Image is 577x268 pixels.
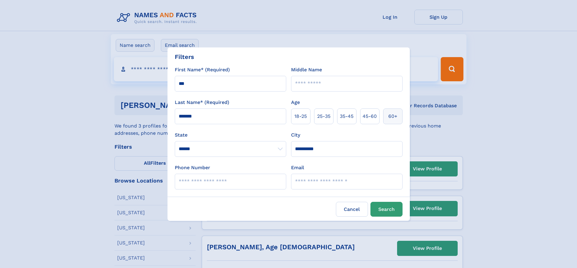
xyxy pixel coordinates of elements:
[175,164,210,171] label: Phone Number
[363,113,377,120] span: 45‑60
[340,113,353,120] span: 35‑45
[175,131,286,139] label: State
[294,113,307,120] span: 18‑25
[336,202,368,217] label: Cancel
[175,99,229,106] label: Last Name* (Required)
[291,164,304,171] label: Email
[291,66,322,73] label: Middle Name
[388,113,397,120] span: 60+
[291,99,300,106] label: Age
[291,131,300,139] label: City
[370,202,403,217] button: Search
[317,113,330,120] span: 25‑35
[175,66,230,73] label: First Name* (Required)
[175,52,194,61] div: Filters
